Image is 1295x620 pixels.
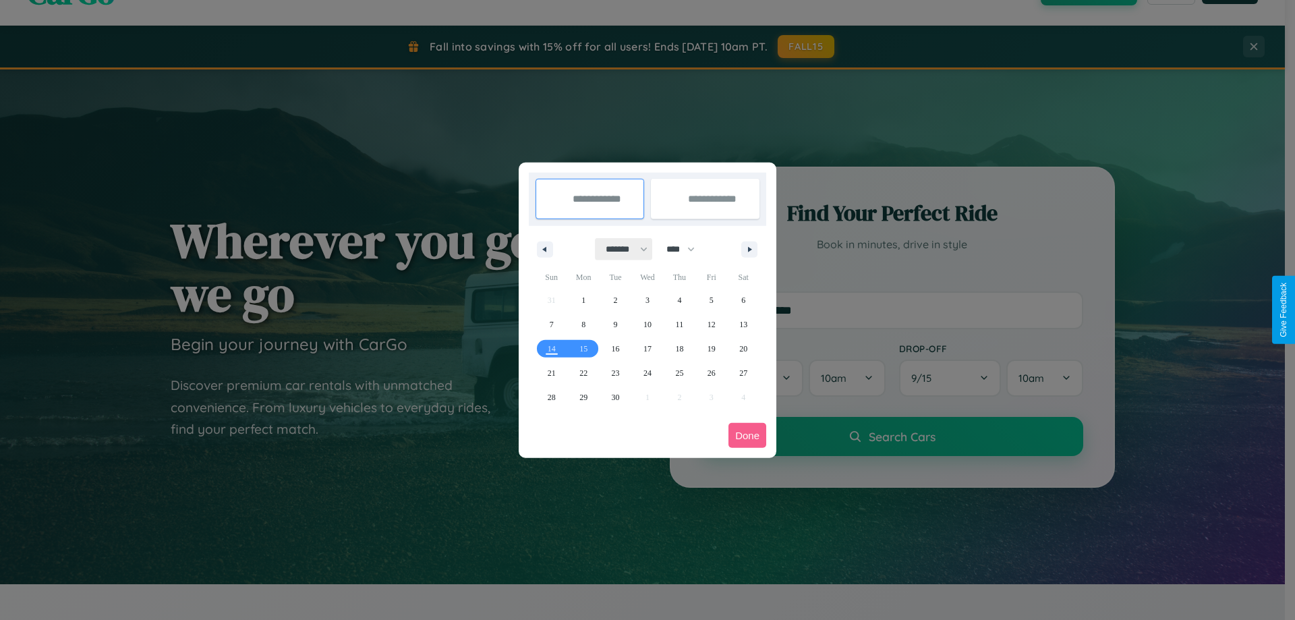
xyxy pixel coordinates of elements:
button: 9 [600,312,631,337]
button: 16 [600,337,631,361]
span: Tue [600,266,631,288]
button: 14 [536,337,567,361]
span: 17 [643,337,652,361]
span: Sat [728,266,759,288]
button: Done [728,423,766,448]
button: 4 [664,288,695,312]
span: 12 [708,312,716,337]
span: Mon [567,266,599,288]
span: 5 [710,288,714,312]
span: 7 [550,312,554,337]
span: 10 [643,312,652,337]
button: 6 [728,288,759,312]
span: Sun [536,266,567,288]
button: 5 [695,288,727,312]
span: 29 [579,385,587,410]
span: 3 [645,288,650,312]
span: 23 [612,361,620,385]
span: 28 [548,385,556,410]
span: 8 [581,312,585,337]
button: 24 [631,361,663,385]
button: 15 [567,337,599,361]
button: 11 [664,312,695,337]
span: Wed [631,266,663,288]
div: Give Feedback [1279,283,1288,337]
button: 19 [695,337,727,361]
button: 10 [631,312,663,337]
span: 21 [548,361,556,385]
span: 30 [612,385,620,410]
button: 29 [567,385,599,410]
button: 23 [600,361,631,385]
button: 13 [728,312,759,337]
button: 30 [600,385,631,410]
button: 1 [567,288,599,312]
button: 28 [536,385,567,410]
button: 22 [567,361,599,385]
span: 11 [676,312,684,337]
button: 12 [695,312,727,337]
button: 26 [695,361,727,385]
span: Thu [664,266,695,288]
span: 19 [708,337,716,361]
span: 14 [548,337,556,361]
button: 18 [664,337,695,361]
span: 16 [612,337,620,361]
button: 20 [728,337,759,361]
button: 21 [536,361,567,385]
span: 26 [708,361,716,385]
span: 18 [675,337,683,361]
span: 24 [643,361,652,385]
span: 25 [675,361,683,385]
button: 3 [631,288,663,312]
span: Fri [695,266,727,288]
span: 22 [579,361,587,385]
span: 2 [614,288,618,312]
span: 15 [579,337,587,361]
span: 27 [739,361,747,385]
button: 25 [664,361,695,385]
span: 13 [739,312,747,337]
span: 6 [741,288,745,312]
button: 17 [631,337,663,361]
span: 1 [581,288,585,312]
button: 27 [728,361,759,385]
button: 2 [600,288,631,312]
span: 20 [739,337,747,361]
span: 4 [677,288,681,312]
span: 9 [614,312,618,337]
button: 8 [567,312,599,337]
button: 7 [536,312,567,337]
